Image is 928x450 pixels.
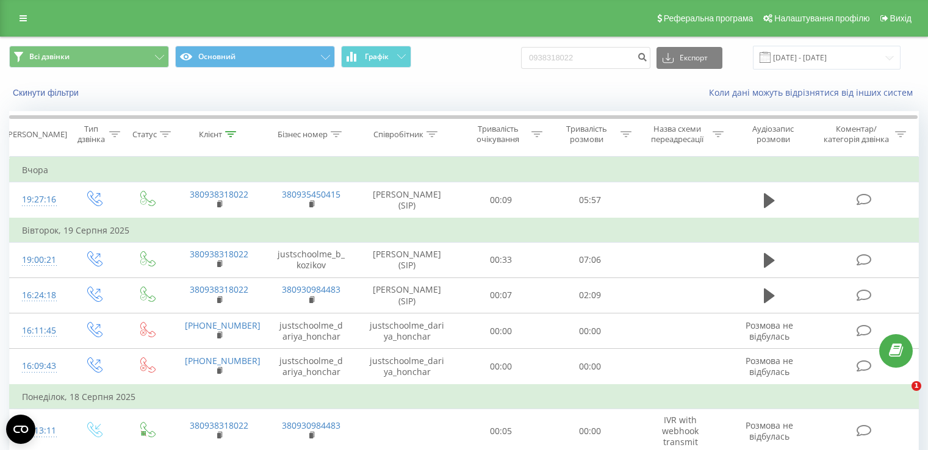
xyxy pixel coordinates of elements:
td: justschoolme_dariya_honchar [265,349,357,385]
button: Графік [341,46,411,68]
input: Пошук за номером [521,47,650,69]
td: 05:57 [545,182,634,218]
span: Налаштування профілю [774,13,869,23]
div: Співробітник [373,129,423,140]
div: Назва схеми переадресації [646,124,710,145]
span: Вихід [890,13,912,23]
span: Реферальна програма [664,13,754,23]
td: [PERSON_NAME] (SIP) [358,277,457,313]
div: Аудіозапис розмови [738,124,809,145]
a: 380930984483 [282,420,340,431]
div: 19:13:11 [22,419,54,443]
td: justschoolme_dariya_honchar [358,313,457,349]
iframe: Intercom live chat [887,381,916,410]
a: [PHONE_NUMBER] [185,320,261,331]
span: Всі дзвінки [29,52,70,62]
a: Коли дані можуть відрізнятися вiд інших систем [709,87,919,98]
a: [PHONE_NUMBER] [185,355,261,366]
td: 00:00 [545,349,634,385]
td: 00:00 [457,349,545,385]
td: Понеділок, 18 Серпня 2025 [10,385,919,409]
td: 02:09 [545,277,634,313]
div: 19:00:21 [22,248,54,272]
button: Всі дзвінки [9,46,169,68]
td: [PERSON_NAME] (SIP) [358,182,457,218]
td: justschoolme_b_kozikov [265,242,357,277]
div: Бізнес номер [278,129,328,140]
span: Розмова не відбулась [746,420,793,442]
a: 380935450415 [282,188,340,200]
a: 380930984483 [282,284,340,295]
span: 1 [912,381,921,391]
td: Вівторок, 19 Серпня 2025 [10,218,919,243]
td: Вчора [10,158,919,182]
td: 00:00 [457,313,545,349]
div: 16:09:43 [22,354,54,378]
div: Клієнт [199,129,222,140]
button: Експорт [656,47,722,69]
div: Тип дзвінка [77,124,106,145]
td: 00:33 [457,242,545,277]
div: 16:24:18 [22,284,54,307]
td: [PERSON_NAME] (SIP) [358,242,457,277]
a: 380938318022 [190,284,248,295]
div: Коментар/категорія дзвінка [821,124,892,145]
button: Основний [175,46,335,68]
button: Скинути фільтри [9,87,85,98]
td: 00:07 [457,277,545,313]
td: justschoolme_dariya_honchar [265,313,357,349]
div: Тривалість очікування [468,124,529,145]
span: Розмова не відбулась [746,320,793,342]
a: 380938318022 [190,248,248,260]
span: Графік [365,52,389,61]
a: 380938318022 [190,188,248,200]
a: 380938318022 [190,420,248,431]
td: 00:09 [457,182,545,218]
div: Статус [132,129,157,140]
div: [PERSON_NAME] [5,129,67,140]
td: justschoolme_dariya_honchar [358,349,457,385]
td: 07:06 [545,242,634,277]
div: 16:11:45 [22,319,54,343]
button: Open CMP widget [6,415,35,444]
div: 19:27:16 [22,188,54,212]
span: Розмова не відбулась [746,355,793,377]
div: Тривалість розмови [556,124,617,145]
td: 00:00 [545,313,634,349]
